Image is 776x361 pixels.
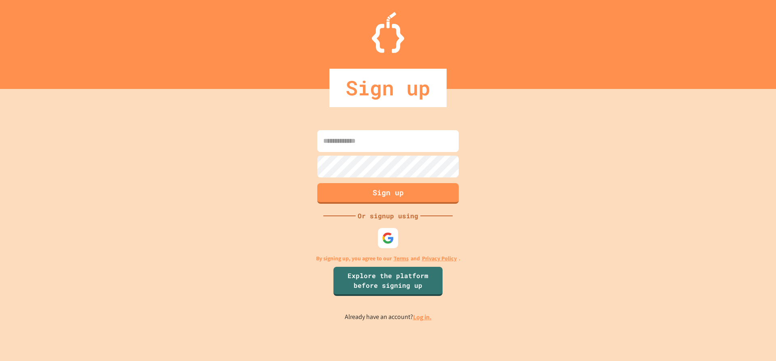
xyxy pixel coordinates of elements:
p: Already have an account? [345,312,432,322]
img: Logo.svg [372,12,404,53]
iframe: chat widget [709,293,768,328]
div: Sign up [329,69,447,107]
button: Sign up [317,183,459,204]
a: Privacy Policy [422,254,457,263]
a: Log in. [413,313,432,321]
iframe: chat widget [742,329,768,353]
img: google-icon.svg [382,232,394,244]
div: Or signup using [356,211,420,221]
a: Explore the platform before signing up [333,267,443,296]
p: By signing up, you agree to our and . [316,254,460,263]
a: Terms [394,254,409,263]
